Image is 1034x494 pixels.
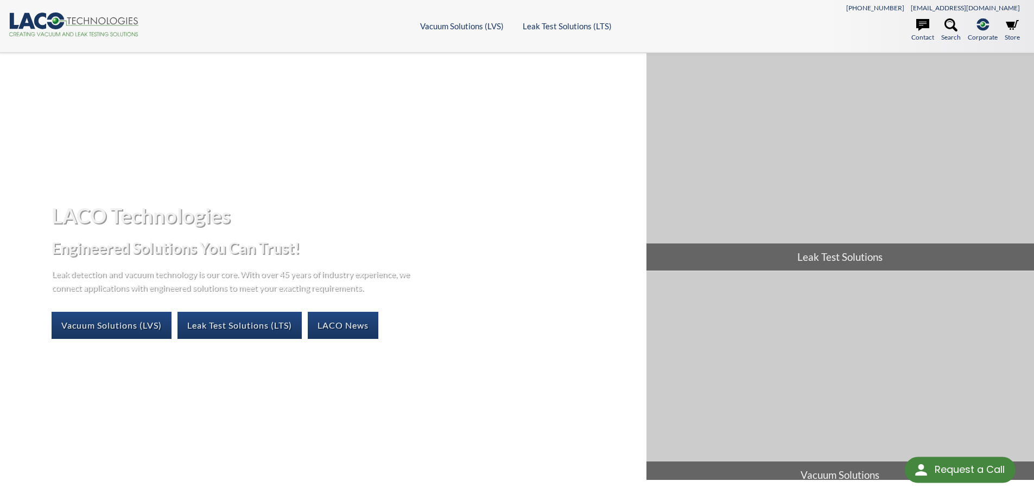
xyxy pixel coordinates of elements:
[968,32,998,42] span: Corporate
[646,243,1034,271] span: Leak Test Solutions
[646,271,1034,489] a: Vacuum Solutions
[52,267,415,294] p: Leak detection and vacuum technology is our core. With over 45 years of industry experience, we c...
[308,312,378,339] a: LACO News
[420,21,504,31] a: Vacuum Solutions (LVS)
[523,21,612,31] a: Leak Test Solutions (LTS)
[646,53,1034,271] a: Leak Test Solutions
[177,312,302,339] a: Leak Test Solutions (LTS)
[911,4,1020,12] a: [EMAIL_ADDRESS][DOMAIN_NAME]
[941,18,961,42] a: Search
[846,4,904,12] a: [PHONE_NUMBER]
[52,202,637,229] h1: LACO Technologies
[52,238,637,258] h2: Engineered Solutions You Can Trust!
[1005,18,1020,42] a: Store
[905,457,1016,483] div: Request a Call
[911,18,934,42] a: Contact
[935,457,1005,482] div: Request a Call
[912,461,930,479] img: round button
[52,312,172,339] a: Vacuum Solutions (LVS)
[646,461,1034,489] span: Vacuum Solutions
